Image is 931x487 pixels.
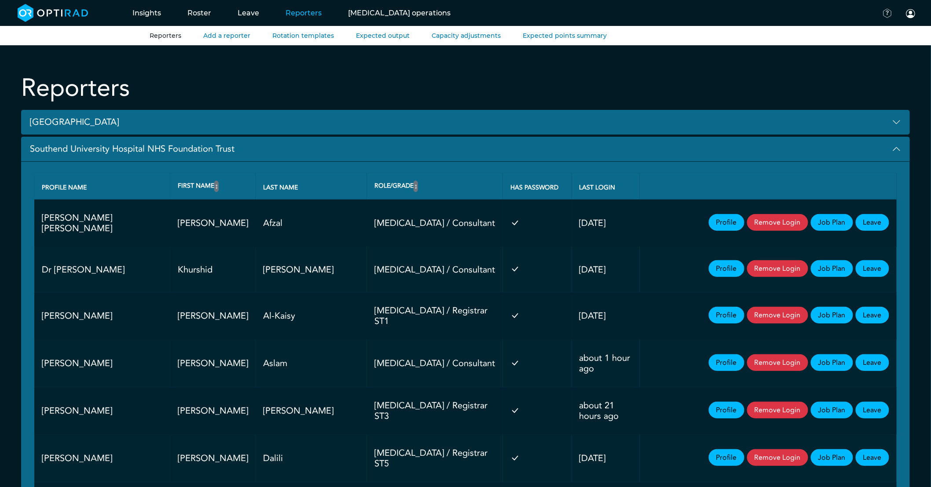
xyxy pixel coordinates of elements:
[856,307,889,323] a: Leave
[856,402,889,418] a: Leave
[811,354,853,371] a: Job Plan
[811,449,853,466] a: Job Plan
[709,402,744,418] a: Profile
[18,4,88,22] img: brand-opti-rad-logos-blue-and-white-d2f68631ba2948856bd03f2d395fb146ddc8fb01b4b6e9315ea85fa773367...
[34,173,170,200] th: Profile name
[572,247,640,292] td: [DATE]
[203,32,250,40] a: Add a reporter
[709,260,744,277] a: Profile
[356,32,410,40] a: Expected output
[432,32,501,40] a: Capacity adjustments
[747,307,808,323] button: Remove Login
[367,340,503,387] td: [MEDICAL_DATA] / Consultant
[503,173,572,200] th: Has password
[170,292,256,340] td: [PERSON_NAME]
[747,260,808,277] button: Remove Login
[367,200,503,247] td: [MEDICAL_DATA] / Consultant
[572,340,640,387] td: about 1 hour ago
[572,387,640,435] td: about 21 hours ago
[170,247,256,292] td: Khurshid
[256,340,367,387] td: Aslam
[21,73,130,103] h2: Reporters
[34,292,170,340] td: [PERSON_NAME]
[811,402,853,418] a: Job Plan
[170,200,256,247] td: [PERSON_NAME]
[811,260,853,277] a: Job Plan
[572,435,640,482] td: [DATE]
[367,435,503,482] td: [MEDICAL_DATA] / Registrar ST5
[256,247,367,292] td: [PERSON_NAME]
[709,354,744,371] a: Profile
[747,214,808,231] button: Remove Login
[256,435,367,482] td: Dalili
[572,292,640,340] td: [DATE]
[272,32,334,40] a: Rotation templates
[367,292,503,340] td: [MEDICAL_DATA] / Registrar ST1
[856,260,889,277] a: Leave
[856,449,889,466] a: Leave
[747,402,808,418] button: Remove Login
[256,200,367,247] td: Afzal
[34,435,170,482] td: [PERSON_NAME]
[367,387,503,435] td: [MEDICAL_DATA] / Registrar ST3
[214,181,219,192] button: ↕
[572,200,640,247] td: [DATE]
[256,173,367,200] th: Last name
[170,340,256,387] td: [PERSON_NAME]
[34,387,170,435] td: [PERSON_NAME]
[856,354,889,371] a: Leave
[256,292,367,340] td: Al-Kaisy
[367,173,503,200] th: Role/Grade
[170,387,256,435] td: [PERSON_NAME]
[856,214,889,231] a: Leave
[256,387,367,435] td: [PERSON_NAME]
[21,110,910,135] button: [GEOGRAPHIC_DATA]
[747,354,808,371] button: Remove Login
[34,200,170,247] td: [PERSON_NAME] [PERSON_NAME]
[170,435,256,482] td: [PERSON_NAME]
[709,307,744,323] a: Profile
[709,214,744,231] a: Profile
[811,214,853,231] a: Job Plan
[747,449,808,466] button: Remove Login
[523,32,607,40] a: Expected points summary
[367,247,503,292] td: [MEDICAL_DATA] / Consultant
[572,173,640,200] th: Last login
[811,307,853,323] a: Job Plan
[21,137,910,162] button: Southend University Hospital NHS Foundation Trust
[709,449,744,466] a: Profile
[150,32,181,40] a: Reporters
[34,247,170,292] td: Dr [PERSON_NAME]
[170,173,256,200] th: First name
[414,181,418,192] button: ↕
[34,340,170,387] td: [PERSON_NAME]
